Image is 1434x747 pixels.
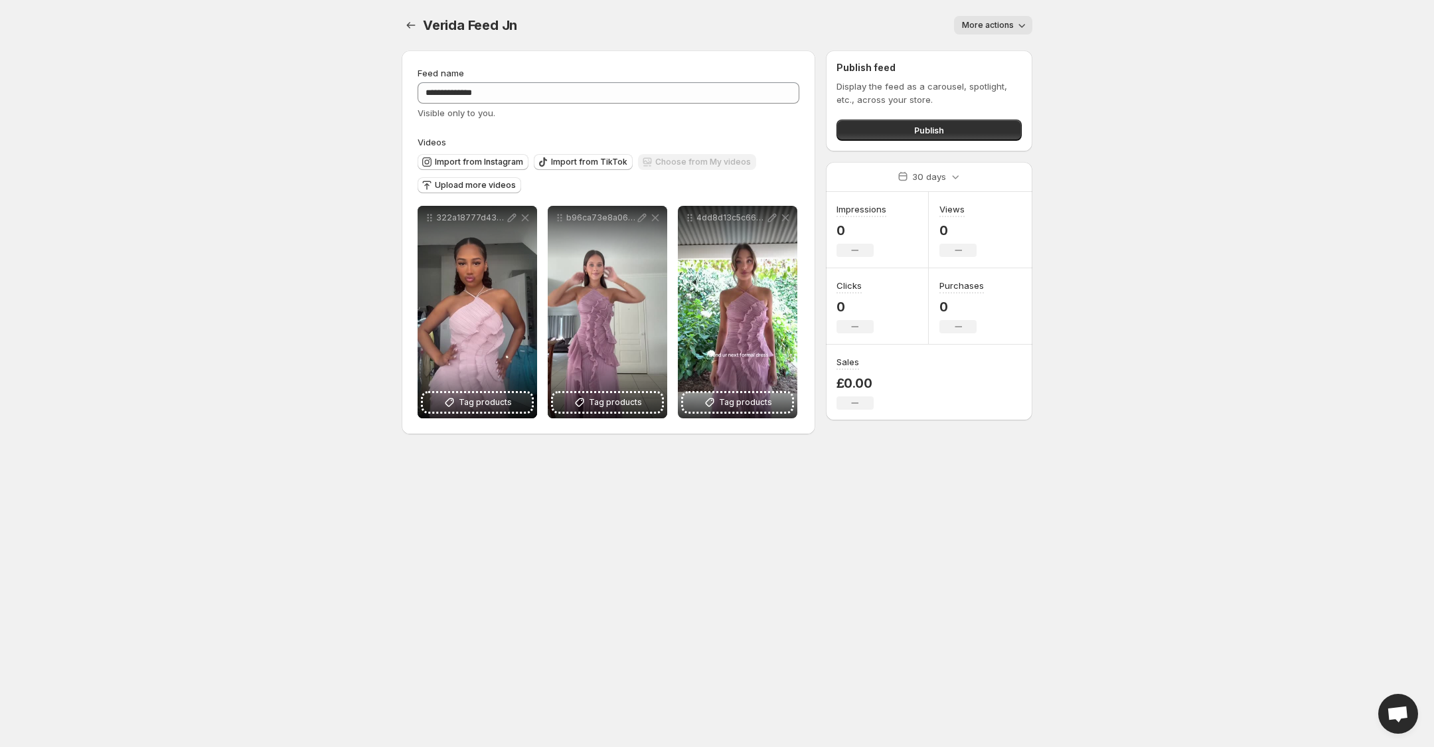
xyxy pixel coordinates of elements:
p: 30 days [912,170,946,183]
p: 322a18777d434f7a9f77e76ee3f962ceHD-1080p-72Mbps-50680792 [436,212,505,223]
button: Upload more videos [418,177,521,193]
p: £0.00 [836,375,874,391]
p: 0 [939,222,977,238]
p: Display the feed as a carousel, spotlight, etc., across your store. [836,80,1022,106]
a: Open chat [1378,694,1418,734]
h3: Clicks [836,279,862,292]
button: Tag products [423,393,532,412]
span: Import from TikTok [551,157,627,167]
span: Feed name [418,68,464,78]
h3: Purchases [939,279,984,292]
span: Import from Instagram [435,157,523,167]
div: 322a18777d434f7a9f77e76ee3f962ceHD-1080p-72Mbps-50680792Tag products [418,206,537,418]
p: b96ca73e8a0642e2ac3cd7ace6efaa16HD-1080p-72Mbps-50680795 [566,212,635,223]
p: 0 [836,222,886,238]
p: 0 [836,299,874,315]
h2: Publish feed [836,61,1022,74]
button: Import from TikTok [534,154,633,170]
button: Import from Instagram [418,154,528,170]
span: Tag products [719,396,772,409]
button: Tag products [683,393,792,412]
span: Tag products [459,396,512,409]
span: Videos [418,137,446,147]
h3: Sales [836,355,859,369]
span: Upload more videos [435,180,516,191]
p: 0 [939,299,984,315]
div: b96ca73e8a0642e2ac3cd7ace6efaa16HD-1080p-72Mbps-50680795Tag products [548,206,667,418]
span: Verida Feed Jn [423,17,517,33]
h3: Impressions [836,203,886,216]
div: 4dd8d13c5c6646e78689ebf27b690381HD-1080p-72Mbps-50680790Tag products [678,206,797,418]
button: Tag products [553,393,662,412]
h3: Views [939,203,965,216]
span: Publish [914,124,944,137]
p: 4dd8d13c5c6646e78689ebf27b690381HD-1080p-72Mbps-50680790 [696,212,765,223]
button: Publish [836,120,1022,141]
span: More actions [962,20,1014,31]
button: More actions [954,16,1032,35]
span: Tag products [589,396,642,409]
span: Visible only to you. [418,108,495,118]
button: Settings [402,16,420,35]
